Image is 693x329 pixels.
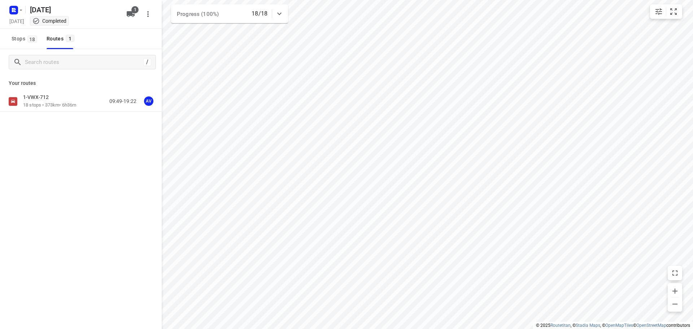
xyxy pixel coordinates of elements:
[550,323,571,328] a: Routetitan
[27,35,37,43] span: 18
[12,34,39,43] span: Stops
[9,79,153,87] p: Your routes
[536,323,690,328] li: © 2025 , © , © © contributors
[131,6,139,13] span: 1
[109,98,136,105] p: 09:49-19:22
[636,323,666,328] a: OpenStreetMap
[576,323,600,328] a: Stadia Maps
[177,11,219,17] span: Progress (100%)
[141,7,155,21] button: More
[25,57,143,68] input: Search routes
[171,4,288,23] div: Progress (100%)18/18
[123,7,138,21] button: 1
[23,102,76,109] p: 18 stops • 373km • 6h36m
[143,58,151,66] div: /
[252,9,267,18] p: 18/18
[666,4,681,19] button: Fit zoom
[650,4,682,19] div: small contained button group
[32,17,66,25] div: This project completed. You cannot make any changes to it.
[23,94,53,100] p: 1-VWX-712
[651,4,666,19] button: Map settings
[605,323,633,328] a: OpenMapTiles
[47,34,77,43] div: Routes
[66,35,74,42] span: 1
